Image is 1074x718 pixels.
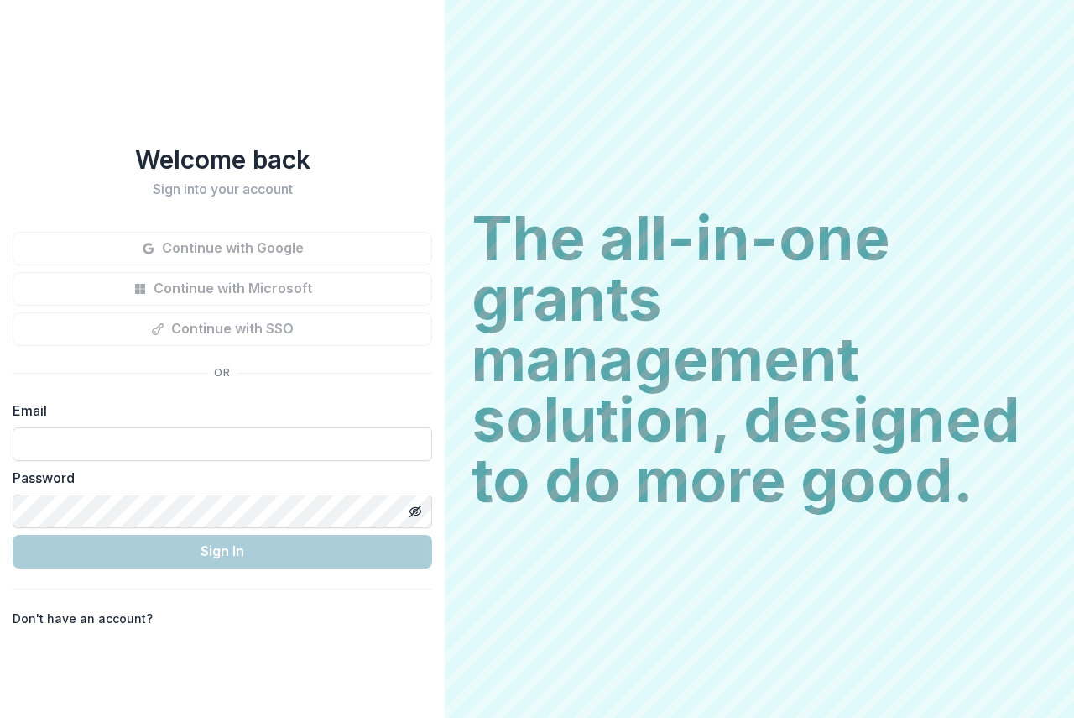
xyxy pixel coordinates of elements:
[13,272,432,306] button: Continue with Microsoft
[13,401,422,421] label: Email
[13,535,432,569] button: Sign In
[13,181,432,197] h2: Sign into your account
[13,468,422,488] label: Password
[13,144,432,175] h1: Welcome back
[13,610,153,627] p: Don't have an account?
[13,232,432,265] button: Continue with Google
[402,498,429,525] button: Toggle password visibility
[13,312,432,346] button: Continue with SSO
